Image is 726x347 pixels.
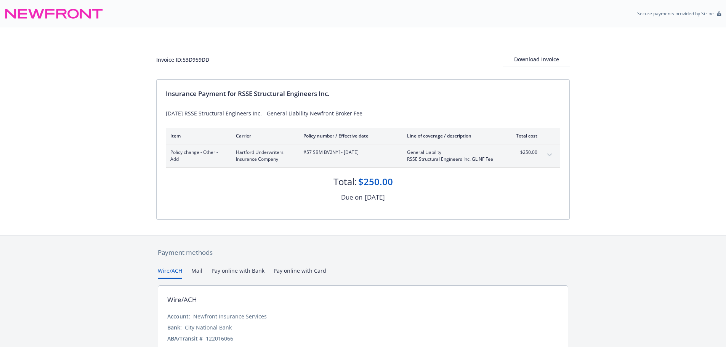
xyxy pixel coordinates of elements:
button: Pay online with Bank [212,267,264,279]
button: Pay online with Card [274,267,326,279]
div: Item [170,133,224,139]
div: [DATE] RSSE Structural Engineers Inc. - General Liability Newfront Broker Fee [166,109,560,117]
div: Line of coverage / description [407,133,497,139]
span: General Liability [407,149,497,156]
div: Newfront Insurance Services [193,312,267,320]
button: Download Invoice [503,52,570,67]
div: Policy number / Effective date [303,133,395,139]
div: Carrier [236,133,291,139]
div: Invoice ID: 53D959DD [156,56,209,64]
span: #57 SBM BV2NY1 - [DATE] [303,149,395,156]
span: Policy change - Other - Add [170,149,224,163]
span: $250.00 [509,149,537,156]
div: $250.00 [358,175,393,188]
span: RSSE Structural Engineers Inc. GL NF Fee [407,156,497,163]
button: expand content [543,149,556,161]
div: Wire/ACH [167,295,197,305]
div: Policy change - Other - AddHartford Underwriters Insurance Company#57 SBM BV2NY1- [DATE]General L... [166,144,560,167]
div: Insurance Payment for RSSE Structural Engineers Inc. [166,89,560,99]
div: Total cost [509,133,537,139]
div: Total: [333,175,357,188]
span: General LiabilityRSSE Structural Engineers Inc. GL NF Fee [407,149,497,163]
span: Hartford Underwriters Insurance Company [236,149,291,163]
div: Bank: [167,323,182,331]
div: 122016066 [206,334,233,342]
p: Secure payments provided by Stripe [637,10,714,17]
div: City National Bank [185,323,232,331]
div: Due on [341,192,362,202]
div: Account: [167,312,190,320]
div: [DATE] [365,192,385,202]
div: Payment methods [158,248,568,257]
div: ABA/Transit # [167,334,203,342]
button: Wire/ACH [158,267,182,279]
button: Mail [191,267,202,279]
